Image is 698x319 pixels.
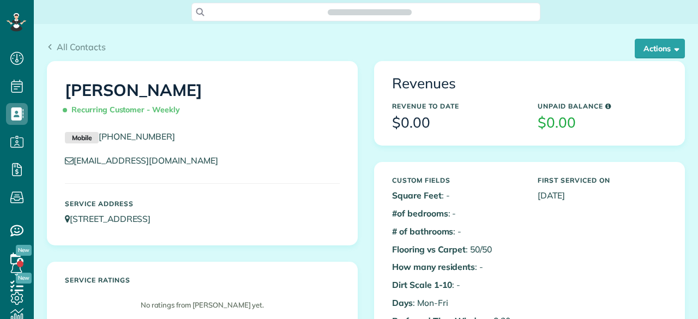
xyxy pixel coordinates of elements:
h5: First Serviced On [538,177,667,184]
b: Dirt Scale 1-10 [392,279,452,290]
p: [DATE] [538,189,667,202]
h5: Service Address [65,200,340,207]
button: Actions [635,39,685,58]
span: Search ZenMaid… [339,7,400,17]
h3: $0.00 [392,115,521,131]
a: [EMAIL_ADDRESS][DOMAIN_NAME] [65,155,228,166]
a: [STREET_ADDRESS] [65,213,161,224]
h5: Revenue to Date [392,103,521,110]
h3: Revenues [392,76,667,92]
b: #of bedrooms [392,208,448,219]
b: Square Feet [392,190,442,201]
span: Recurring Customer - Weekly [65,100,184,119]
small: Mobile [65,132,99,144]
h5: Service ratings [65,276,340,284]
b: Days [392,297,413,308]
h5: Custom Fields [392,177,521,184]
h5: Unpaid Balance [538,103,667,110]
p: : - [392,279,521,291]
b: How many residents [392,261,475,272]
p: : 50/50 [392,243,521,256]
a: Mobile[PHONE_NUMBER] [65,131,175,142]
p: : - [392,189,521,202]
b: # of bathrooms [392,226,453,237]
p: : - [392,207,521,220]
h3: $0.00 [538,115,667,131]
p: : - [392,261,521,273]
p: : Mon-Fri [392,297,521,309]
span: New [16,245,32,256]
h1: [PERSON_NAME] [65,81,340,119]
p: : - [392,225,521,238]
p: No ratings from [PERSON_NAME] yet. [70,300,334,310]
a: All Contacts [47,40,106,53]
span: All Contacts [57,41,106,52]
b: Flooring vs Carpet [392,244,466,255]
